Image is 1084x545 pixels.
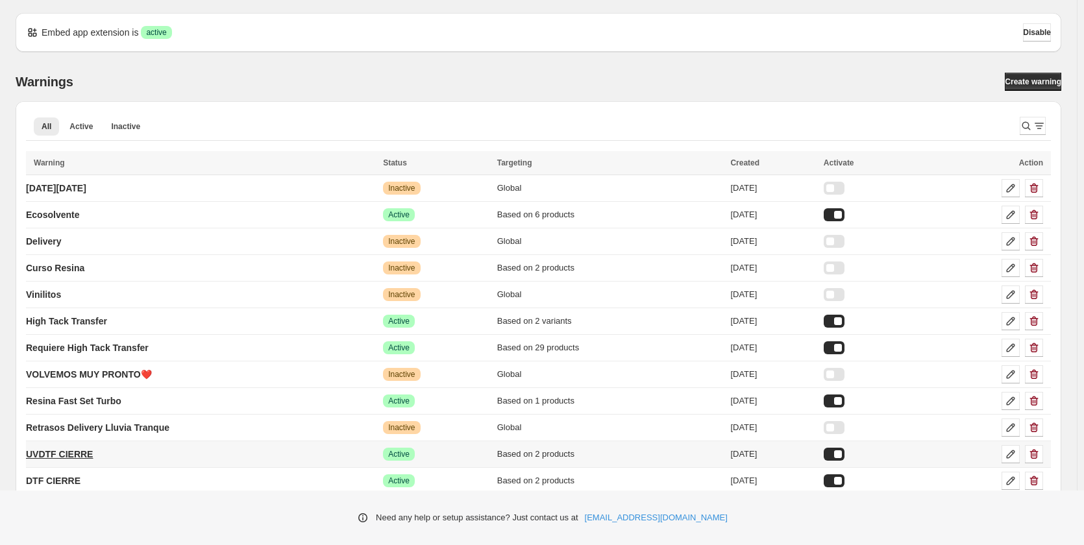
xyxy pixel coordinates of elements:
button: Disable [1023,23,1051,42]
p: VOLVEMOS MUY PRONTO❤️ [26,368,152,381]
span: Activate [824,158,854,167]
span: Targeting [497,158,532,167]
p: High Tack Transfer [26,315,107,328]
a: [DATE][DATE] [26,178,86,199]
p: UVDTF CIERRE [26,448,93,461]
span: Inactive [388,369,415,380]
span: Inactive [388,289,415,300]
div: [DATE] [730,421,815,434]
a: Delivery [26,231,61,252]
a: VOLVEMOS MUY PRONTO❤️ [26,364,152,385]
span: Action [1019,158,1043,167]
span: Active [388,476,410,486]
span: Active [388,316,410,326]
div: Global [497,235,723,248]
div: Based on 2 products [497,261,723,274]
span: Inactive [388,263,415,273]
a: High Tack Transfer [26,311,107,332]
p: Resina Fast Set Turbo [26,394,121,407]
a: Ecosolvente [26,204,79,225]
div: [DATE] [730,288,815,301]
div: [DATE] [730,448,815,461]
div: Based on 2 products [497,474,723,487]
div: Global [497,182,723,195]
a: DTF CIERRE [26,470,80,491]
a: UVDTF CIERRE [26,444,93,465]
span: Create warning [1005,77,1061,87]
div: [DATE] [730,208,815,221]
span: active [146,27,166,38]
a: Curso Resina [26,258,84,278]
div: Based on 2 products [497,448,723,461]
div: Global [497,421,723,434]
span: Inactive [388,422,415,433]
span: Active [69,121,93,132]
p: DTF CIERRE [26,474,80,487]
div: [DATE] [730,261,815,274]
span: Active [388,210,410,220]
h2: Warnings [16,74,73,90]
div: [DATE] [730,315,815,328]
a: [EMAIL_ADDRESS][DOMAIN_NAME] [585,511,728,524]
p: Retrasos Delivery Lluvia Tranque [26,421,169,434]
div: Based on 1 products [497,394,723,407]
a: Retrasos Delivery Lluvia Tranque [26,417,169,438]
span: Inactive [111,121,140,132]
p: [DATE][DATE] [26,182,86,195]
div: Based on 29 products [497,341,723,354]
p: Curso Resina [26,261,84,274]
span: Inactive [388,236,415,247]
span: Inactive [388,183,415,193]
p: Ecosolvente [26,208,79,221]
p: Requiere High Tack Transfer [26,341,149,354]
span: Active [388,343,410,353]
button: Search and filter results [1020,117,1046,135]
div: [DATE] [730,394,815,407]
a: Vinilitos [26,284,61,305]
span: All [42,121,51,132]
a: Create warning [1005,73,1061,91]
div: [DATE] [730,235,815,248]
div: [DATE] [730,341,815,354]
span: Active [388,396,410,406]
div: [DATE] [730,182,815,195]
div: Global [497,368,723,381]
span: Status [383,158,407,167]
div: [DATE] [730,368,815,381]
p: Embed app extension is [42,26,138,39]
p: Delivery [26,235,61,248]
span: Active [388,449,410,459]
span: Created [730,158,759,167]
div: Based on 6 products [497,208,723,221]
div: Based on 2 variants [497,315,723,328]
a: Requiere High Tack Transfer [26,337,149,358]
a: Resina Fast Set Turbo [26,391,121,411]
div: [DATE] [730,474,815,487]
span: Warning [34,158,65,167]
p: Vinilitos [26,288,61,301]
span: Disable [1023,27,1051,38]
div: Global [497,288,723,301]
